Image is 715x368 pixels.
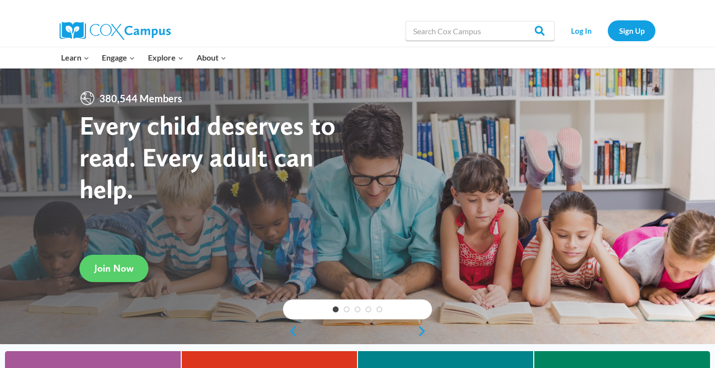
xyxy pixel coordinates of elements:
img: Cox Campus [60,22,171,40]
a: Log In [560,20,603,41]
a: 3 [355,306,360,312]
a: next [417,325,432,337]
a: 4 [365,306,371,312]
a: Sign Up [608,20,655,41]
nav: Primary Navigation [55,47,232,68]
a: 2 [344,306,350,312]
div: content slider buttons [283,321,432,341]
input: Search Cox Campus [406,21,555,41]
a: 5 [376,306,382,312]
span: Join Now [94,262,134,274]
span: Engage [102,51,135,64]
span: Explore [148,51,184,64]
a: previous [283,325,298,337]
a: 1 [333,306,339,312]
span: Learn [61,51,89,64]
strong: Every child deserves to read. Every adult can help. [79,109,336,204]
span: About [197,51,226,64]
span: 380,544 Members [95,90,186,106]
a: Join Now [79,255,148,282]
nav: Secondary Navigation [560,20,655,41]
